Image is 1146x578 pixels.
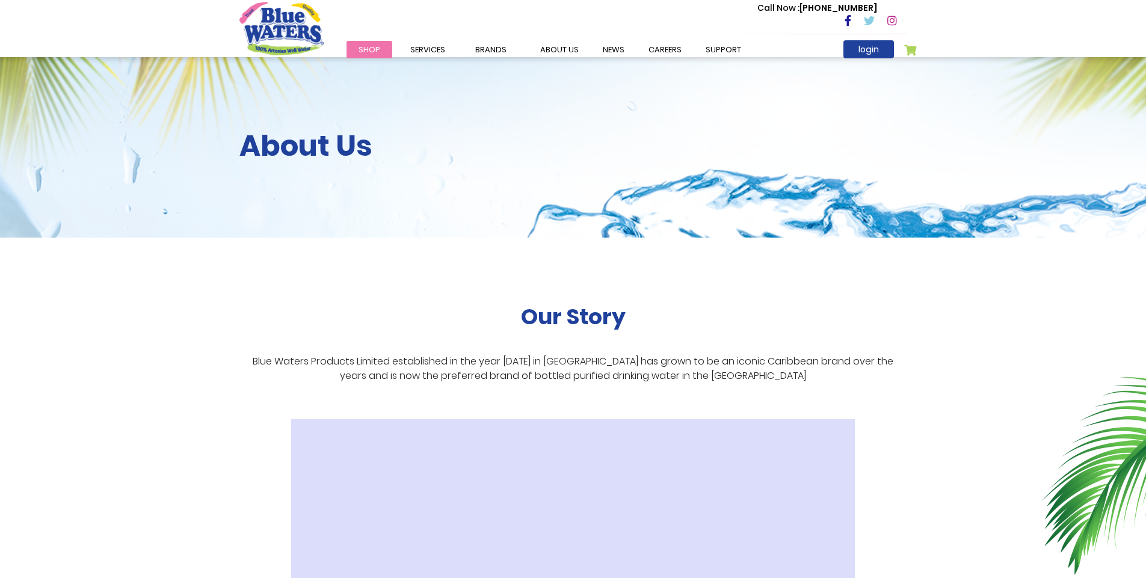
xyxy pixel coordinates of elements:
[475,44,507,55] span: Brands
[410,44,445,55] span: Services
[591,41,636,58] a: News
[521,304,626,330] h2: Our Story
[694,41,753,58] a: support
[239,129,907,164] h2: About Us
[636,41,694,58] a: careers
[239,354,907,383] p: Blue Waters Products Limited established in the year [DATE] in [GEOGRAPHIC_DATA] has grown to be ...
[843,40,894,58] a: login
[757,2,799,14] span: Call Now :
[239,2,324,55] a: store logo
[359,44,380,55] span: Shop
[757,2,877,14] p: [PHONE_NUMBER]
[528,41,591,58] a: about us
